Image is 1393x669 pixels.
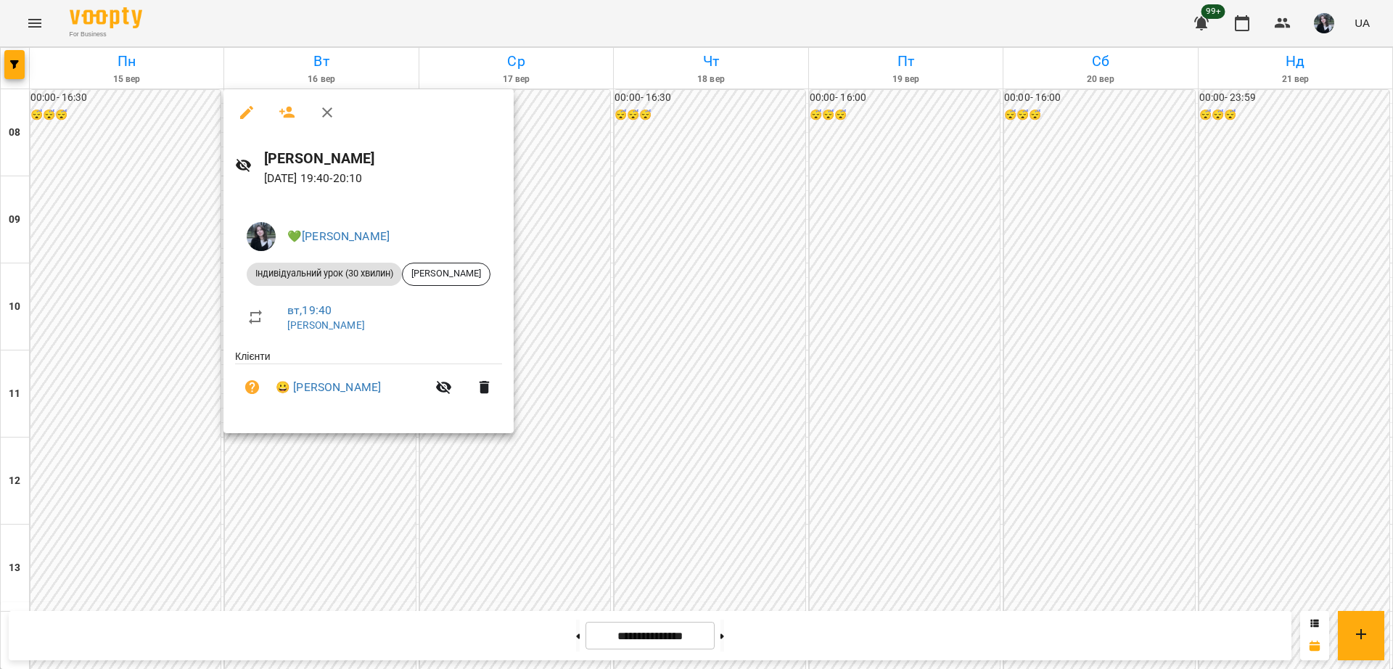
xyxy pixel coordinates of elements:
[287,303,332,317] a: вт , 19:40
[276,379,381,396] a: 😀 [PERSON_NAME]
[247,267,402,280] span: Індивідуальний урок (30 хвилин)
[235,370,270,405] button: Візит ще не сплачено. Додати оплату?
[287,319,365,331] a: [PERSON_NAME]
[402,263,490,286] div: [PERSON_NAME]
[264,170,502,187] p: [DATE] 19:40 - 20:10
[247,222,276,251] img: 91885ff653e4a9d6131c60c331ff4ae6.jpeg
[287,229,390,243] a: 💚[PERSON_NAME]
[264,147,502,170] h6: [PERSON_NAME]
[403,267,490,280] span: [PERSON_NAME]
[235,349,502,416] ul: Клієнти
